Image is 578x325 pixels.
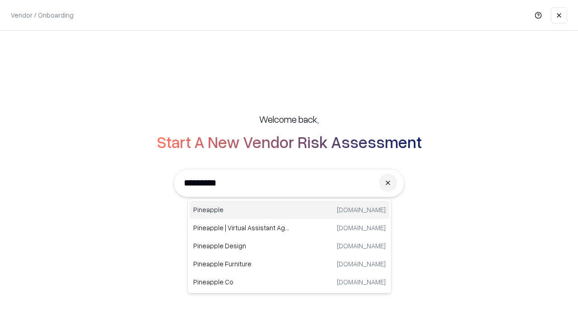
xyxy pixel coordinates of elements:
p: Pineapple Furniture [193,259,289,269]
div: Suggestions [187,199,392,293]
p: Pineapple Design [193,241,289,251]
p: [DOMAIN_NAME] [337,205,386,214]
p: [DOMAIN_NAME] [337,277,386,287]
p: Pineapple [193,205,289,214]
p: Pineapple | Virtual Assistant Agency [193,223,289,232]
p: Vendor / Onboarding [11,10,74,20]
p: Pineapple Co [193,277,289,287]
p: [DOMAIN_NAME] [337,259,386,269]
p: [DOMAIN_NAME] [337,223,386,232]
h5: Welcome back, [259,113,319,125]
h2: Start A New Vendor Risk Assessment [157,133,422,151]
p: [DOMAIN_NAME] [337,241,386,251]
